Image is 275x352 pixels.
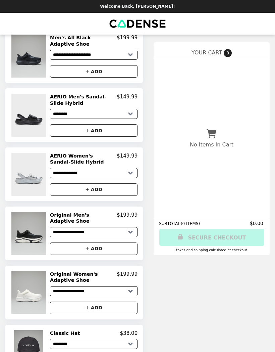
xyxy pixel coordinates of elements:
select: Select a product variant [50,109,137,119]
img: Brand Logo [109,17,166,31]
p: $38.00 [120,330,138,336]
button: + ADD [50,65,137,78]
button: + ADD [50,124,137,137]
select: Select a product variant [50,50,137,60]
div: Taxes and Shipping calculated at checkout [159,248,264,252]
img: Men's All Black Adaptive Shoe [11,35,47,78]
select: Select a product variant [50,168,137,178]
select: Select a product variant [50,339,137,349]
button: + ADD [50,243,137,255]
span: SUBTOTAL [159,221,181,226]
span: $0.00 [250,221,264,226]
p: $199.99 [117,271,137,283]
img: Original Men's Adaptive Shoe [11,212,47,255]
select: Select a product variant [50,286,137,296]
h2: Classic Hat [50,330,82,336]
img: AERIO Men's Sandal-Slide Hybrid [11,94,47,137]
span: YOUR CART [191,49,222,56]
button: + ADD [50,302,137,314]
select: Select a product variant [50,227,137,237]
p: Welcome Back, [PERSON_NAME]! [100,4,175,9]
h2: AERIO Women's Sandal-Slide Hybrid [50,153,117,165]
span: ( 0 ITEMS ) [181,221,200,226]
img: Original Women's Adaptive Shoe [11,271,47,314]
p: $199.99 [117,212,137,224]
button: + ADD [50,183,137,196]
h2: AERIO Men's Sandal-Slide Hybrid [50,94,117,106]
h2: Original Women's Adaptive Shoe [50,271,117,283]
p: $149.99 [117,153,137,165]
p: No Items In Cart [190,141,233,148]
span: 0 [224,49,232,57]
h2: Original Men's Adaptive Shoe [50,212,117,224]
img: AERIO Women's Sandal-Slide Hybrid [11,153,47,196]
p: $149.99 [117,94,137,106]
